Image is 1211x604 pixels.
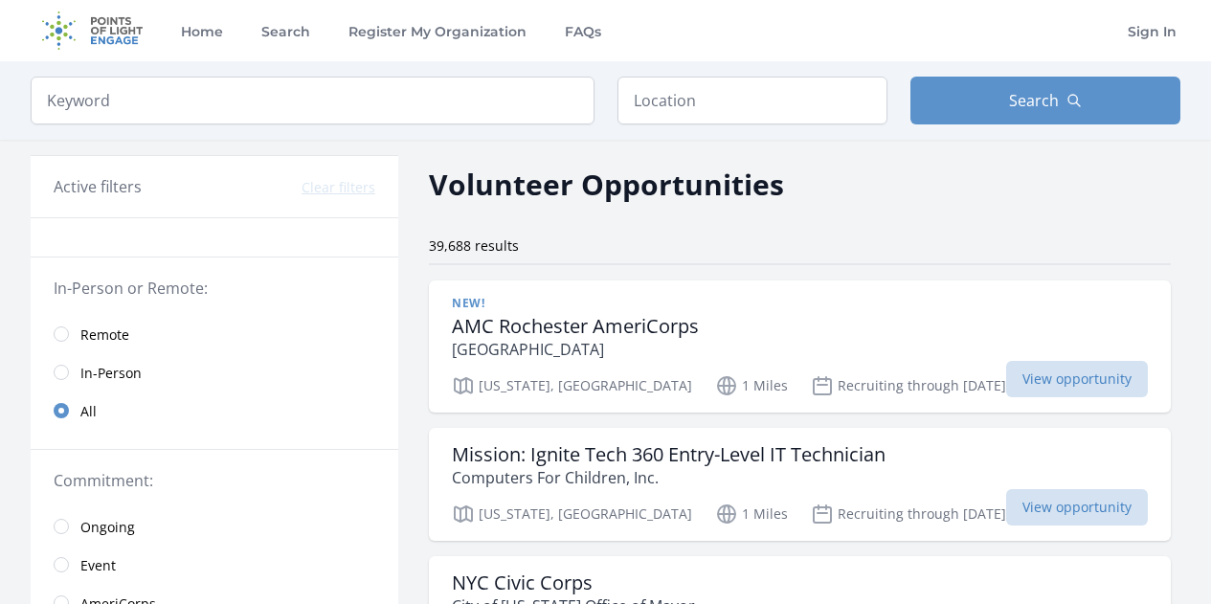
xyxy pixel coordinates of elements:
p: [US_STATE], [GEOGRAPHIC_DATA] [452,374,692,397]
a: Ongoing [31,507,398,546]
button: Search [910,77,1180,124]
span: New! [452,296,484,311]
legend: In-Person or Remote: [54,277,375,300]
a: Mission: Ignite Tech 360 Entry-Level IT Technician Computers For Children, Inc. [US_STATE], [GEOG... [429,428,1171,541]
p: Recruiting through [DATE] [811,503,1006,526]
span: Search [1009,89,1059,112]
a: New! AMC Rochester AmeriCorps [GEOGRAPHIC_DATA] [US_STATE], [GEOGRAPHIC_DATA] 1 Miles Recruiting ... [429,280,1171,413]
legend: Commitment: [54,469,375,492]
p: 1 Miles [715,503,788,526]
span: All [80,402,97,421]
h2: Volunteer Opportunities [429,163,784,206]
input: Location [617,77,887,124]
a: Remote [31,315,398,353]
h3: Active filters [54,175,142,198]
p: Recruiting through [DATE] [811,374,1006,397]
input: Keyword [31,77,594,124]
span: 39,688 results [429,236,519,255]
span: In-Person [80,364,142,383]
h3: Mission: Ignite Tech 360 Entry-Level IT Technician [452,443,886,466]
span: Ongoing [80,518,135,537]
span: View opportunity [1006,489,1148,526]
a: Event [31,546,398,584]
h3: AMC Rochester AmeriCorps [452,315,699,338]
button: Clear filters [302,178,375,197]
span: Remote [80,325,129,345]
span: Event [80,556,116,575]
p: [GEOGRAPHIC_DATA] [452,338,699,361]
p: Computers For Children, Inc. [452,466,886,489]
p: 1 Miles [715,374,788,397]
a: All [31,391,398,430]
span: View opportunity [1006,361,1148,397]
h3: NYC Civic Corps [452,571,695,594]
p: [US_STATE], [GEOGRAPHIC_DATA] [452,503,692,526]
a: In-Person [31,353,398,391]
